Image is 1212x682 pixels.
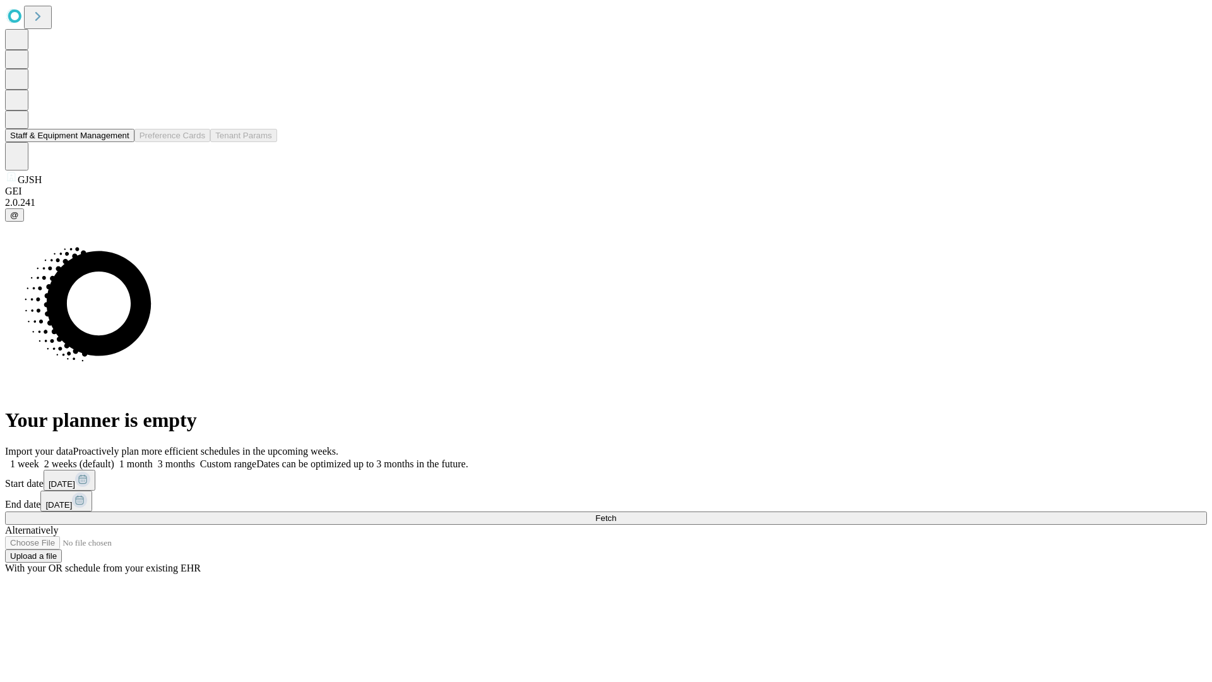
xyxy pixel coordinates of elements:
span: [DATE] [49,479,75,489]
span: 1 week [10,458,39,469]
button: Fetch [5,512,1207,525]
span: 2 weeks (default) [44,458,114,469]
span: 3 months [158,458,195,469]
button: Preference Cards [134,129,210,142]
span: 1 month [119,458,153,469]
span: Import your data [5,446,73,457]
span: [DATE] [45,500,72,510]
span: GJSH [18,174,42,185]
div: 2.0.241 [5,197,1207,208]
div: GEI [5,186,1207,197]
button: Upload a file [5,549,62,563]
button: [DATE] [44,470,95,491]
span: Custom range [200,458,256,469]
span: Dates can be optimized up to 3 months in the future. [256,458,468,469]
span: Proactively plan more efficient schedules in the upcoming weeks. [73,446,338,457]
span: Alternatively [5,525,58,535]
button: Staff & Equipment Management [5,129,134,142]
span: @ [10,210,19,220]
div: Start date [5,470,1207,491]
span: With your OR schedule from your existing EHR [5,563,201,573]
span: Fetch [595,513,616,523]
div: End date [5,491,1207,512]
button: @ [5,208,24,222]
button: Tenant Params [210,129,277,142]
h1: Your planner is empty [5,409,1207,432]
button: [DATE] [40,491,92,512]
